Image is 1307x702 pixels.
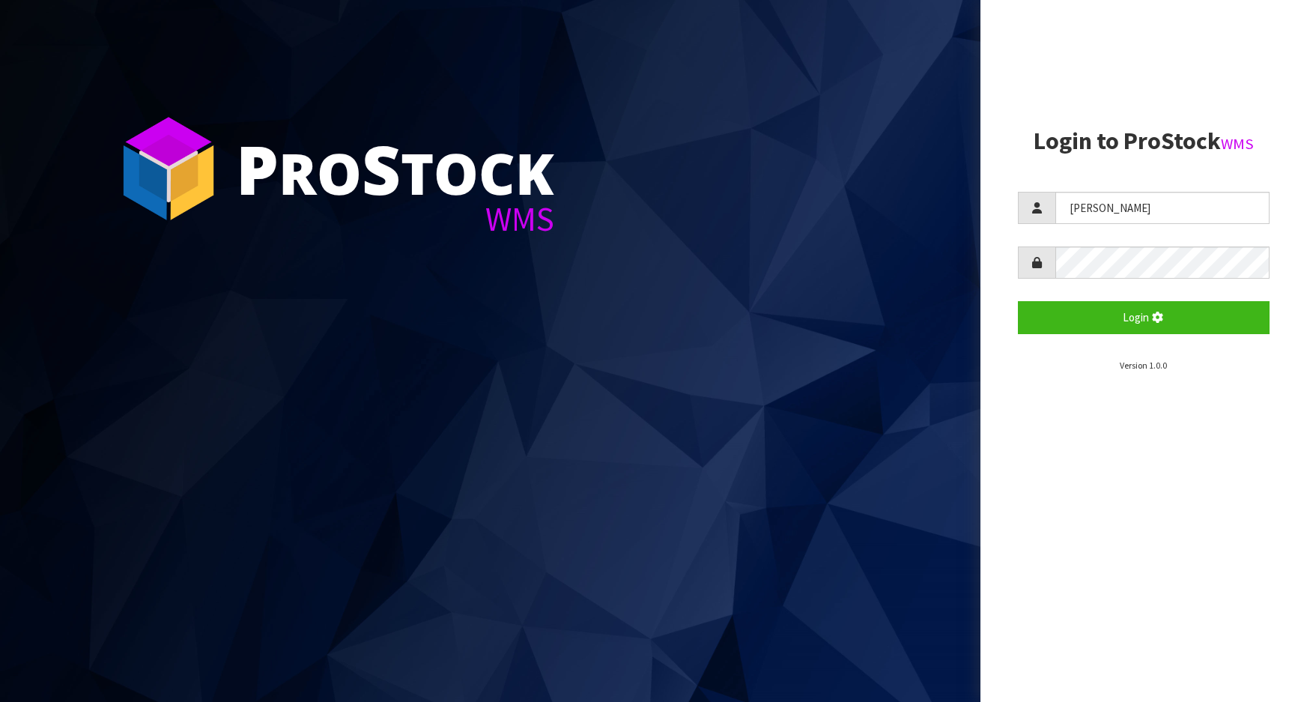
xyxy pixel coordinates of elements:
h2: Login to ProStock [1018,128,1270,154]
small: WMS [1221,134,1254,154]
span: P [236,123,279,214]
div: ro tock [236,135,554,202]
img: ProStock Cube [112,112,225,225]
button: Login [1018,301,1270,333]
input: Username [1055,192,1270,224]
div: WMS [236,202,554,236]
span: S [362,123,401,214]
small: Version 1.0.0 [1120,360,1167,371]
